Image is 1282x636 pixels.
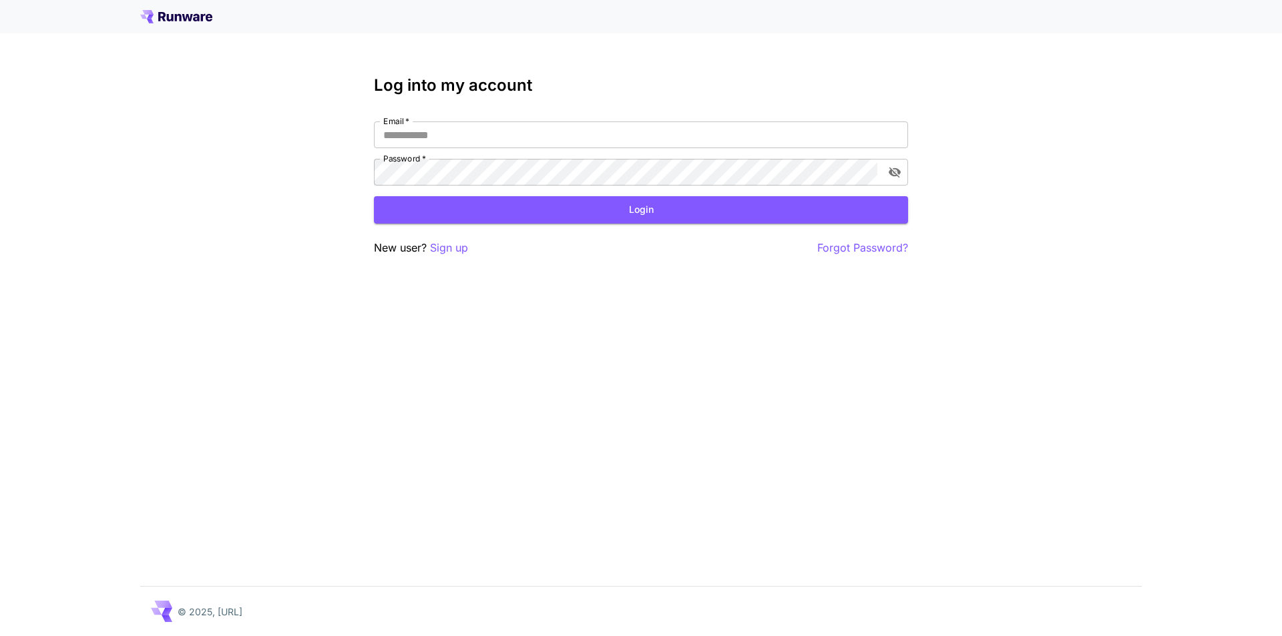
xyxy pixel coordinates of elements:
[817,240,908,256] button: Forgot Password?
[883,160,907,184] button: toggle password visibility
[383,153,426,164] label: Password
[374,196,908,224] button: Login
[383,115,409,127] label: Email
[178,605,242,619] p: © 2025, [URL]
[374,240,468,256] p: New user?
[374,76,908,95] h3: Log into my account
[430,240,468,256] button: Sign up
